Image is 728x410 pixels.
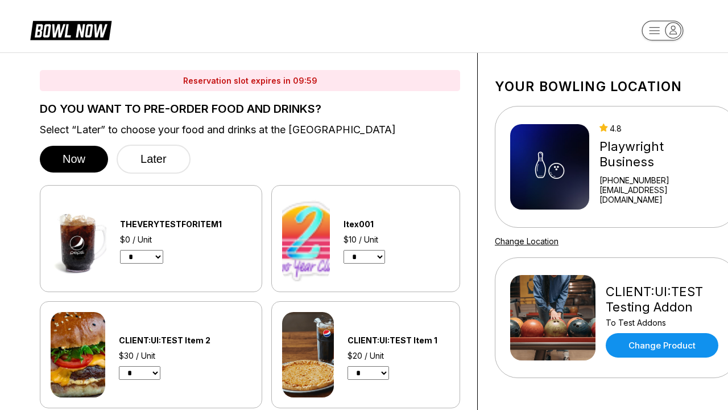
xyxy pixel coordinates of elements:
img: THEVERYTESTFORITEM1 [51,196,106,281]
div: $20 / Unit [348,351,449,360]
div: $30 / Unit [119,351,241,360]
div: Playwright Business [599,139,721,170]
img: CLIENT:UI:TEST Item 1 [282,312,334,397]
div: CLIENT:UI:TEST Item 1 [348,335,449,345]
label: Select “Later” to choose your food and drinks at the [GEOGRAPHIC_DATA] [40,124,460,136]
img: Playwright Business [510,124,589,210]
div: Reservation slot expires in 09:59 [40,70,460,91]
div: Itex001 [344,219,423,229]
div: $0 / Unit [120,235,251,244]
a: Change Product [606,333,718,358]
img: CLIENT:UI:TEST Item 2 [51,312,105,397]
div: To Test Addons [606,318,721,327]
a: [EMAIL_ADDRESS][DOMAIN_NAME] [599,185,721,204]
label: DO YOU WANT TO PRE-ORDER FOOD AND DRINKS? [40,102,460,115]
img: Itex001 [282,196,330,281]
div: CLIENT:UI:TEST Testing Addon [606,284,721,315]
div: 4.8 [599,124,721,133]
div: THEVERYTESTFORITEM1 [120,219,251,229]
div: CLIENT:UI:TEST Item 2 [119,335,241,345]
button: Now [40,146,108,173]
button: Later [117,145,191,174]
div: [PHONE_NUMBER] [599,175,721,185]
div: $10 / Unit [344,235,423,244]
a: Change Location [495,236,559,246]
img: CLIENT:UI:TEST Testing Addon [510,275,595,360]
